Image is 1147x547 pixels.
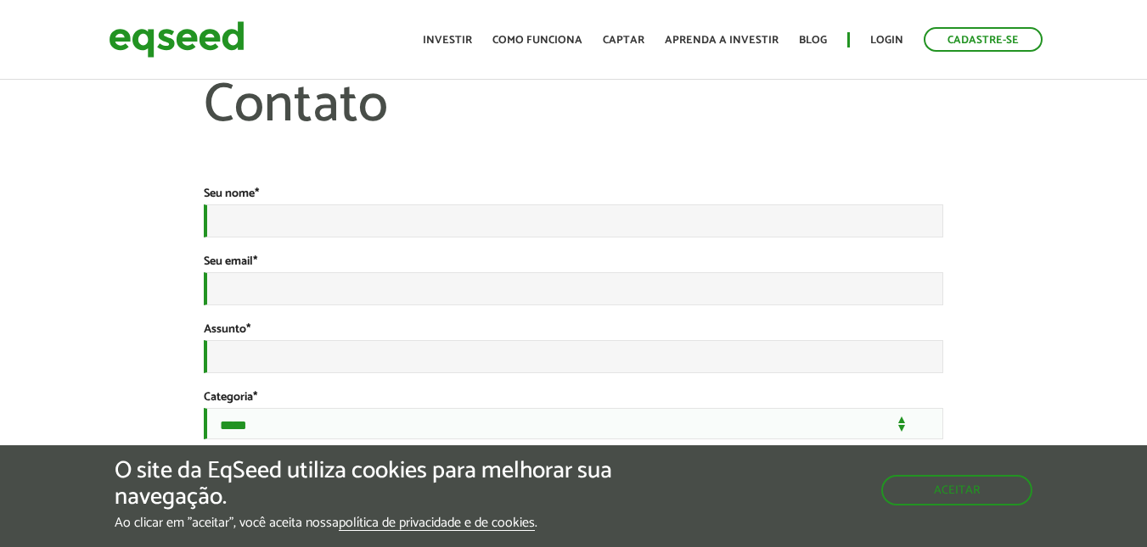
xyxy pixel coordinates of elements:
a: Aprenda a investir [665,35,779,46]
span: Este campo é obrigatório. [255,184,259,204]
label: Categoria [204,392,257,404]
a: Captar [603,35,644,46]
span: Este campo é obrigatório. [246,320,250,339]
a: Cadastre-se [924,27,1043,52]
button: Aceitar [881,475,1032,505]
a: Como funciona [492,35,582,46]
a: Login [870,35,903,46]
label: Seu nome [204,188,259,200]
p: Ao clicar em "aceitar", você aceita nossa . [115,515,665,531]
label: Assunto [204,324,250,336]
span: Este campo é obrigatório. [253,252,257,271]
a: Blog [799,35,827,46]
a: política de privacidade e de cookies [339,516,535,531]
span: Este campo é obrigatório. [253,388,257,407]
a: Investir [423,35,472,46]
h5: O site da EqSeed utiliza cookies para melhorar sua navegação. [115,458,665,511]
h1: Contato [204,76,943,187]
img: EqSeed [109,17,245,62]
label: Seu email [204,256,257,268]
